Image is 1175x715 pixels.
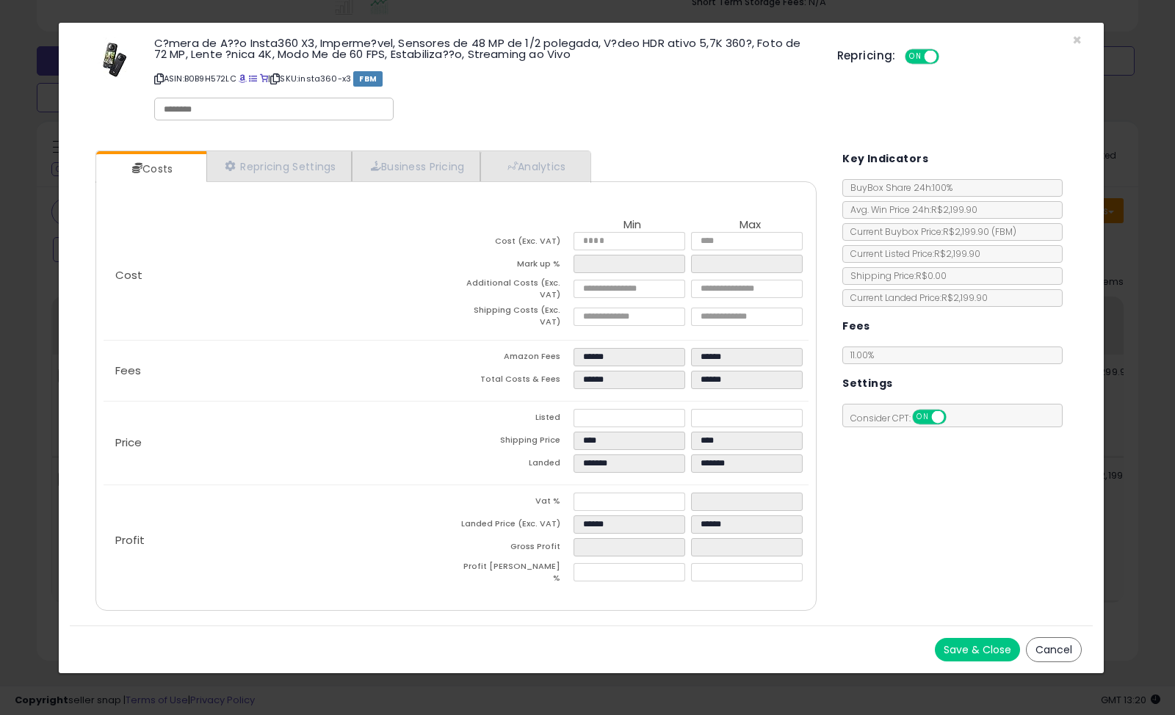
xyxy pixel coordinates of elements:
th: Min [574,219,691,232]
span: OFF [944,411,968,424]
td: Shipping Price [456,432,574,454]
a: All offer listings [249,73,257,84]
td: Listed [456,409,574,432]
td: Landed Price (Exc. VAT) [456,515,574,538]
td: Mark up % [456,255,574,277]
span: Shipping Price: R$0.00 [843,269,947,282]
td: Gross Profit [456,538,574,561]
p: Cost [104,269,456,281]
span: ON [906,51,925,63]
span: FBM [353,71,383,87]
h5: Fees [842,317,870,335]
span: × [1072,29,1082,51]
td: Vat % [456,493,574,515]
span: OFF [936,51,960,63]
h5: Key Indicators [842,150,928,168]
span: Avg. Win Price 24h: R$2,199.90 [843,203,977,216]
th: Max [691,219,809,232]
span: Consider CPT: [843,412,966,424]
p: Fees [104,365,456,377]
a: Analytics [480,151,589,181]
p: Profit [104,534,456,546]
a: Costs [96,154,205,184]
p: Price [104,437,456,449]
span: Current Listed Price: R$2,199.90 [843,247,980,260]
h3: C?mera de A??o Insta360 X3, Imperme?vel, Sensores de 48 MP de 1/2 polegada, V?deo HDR ativo 5,7K ... [154,37,815,59]
a: Business Pricing [352,151,480,181]
img: 31fpWb5VG9L._SL60_.jpg [92,37,136,81]
a: Repricing Settings [206,151,352,181]
a: Your listing only [260,73,268,84]
span: 11.00 % [850,349,874,361]
h5: Settings [842,374,892,393]
span: BuyBox Share 24h: 100% [843,181,952,194]
h5: Repricing: [837,50,896,62]
td: Profit [PERSON_NAME] % [456,561,574,588]
td: Landed [456,454,574,477]
span: Current Landed Price: R$2,199.90 [843,291,988,304]
span: Current Buybox Price: [843,225,1016,238]
td: Amazon Fees [456,348,574,371]
td: Additional Costs (Exc. VAT) [456,277,574,305]
button: Save & Close [935,638,1020,661]
td: Shipping Costs (Exc. VAT) [456,305,574,332]
td: Total Costs & Fees [456,371,574,393]
button: Cancel [1026,637,1082,662]
td: Cost (Exc. VAT) [456,232,574,255]
span: R$2,199.90 [943,225,1016,238]
p: ASIN: B0B9H572LC | SKU: insta360-x3 [154,67,815,90]
span: ( FBM ) [991,225,1016,238]
a: BuyBox page [239,73,247,84]
span: ON [914,411,932,424]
